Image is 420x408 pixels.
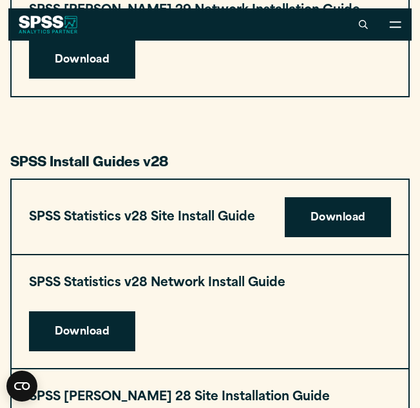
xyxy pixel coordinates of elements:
h3: SPSS Statistics v28 Site Install Guide [29,207,255,229]
button: Open CMP widget [6,371,37,402]
a: Download [29,311,136,351]
a: Download [29,39,136,79]
h3: SPSS Install Guides v28 [10,151,410,171]
a: Download [285,197,392,237]
img: SPSS White Logo [19,15,77,34]
h3: SPSS Statistics v28 Network Install Guide [29,273,285,295]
